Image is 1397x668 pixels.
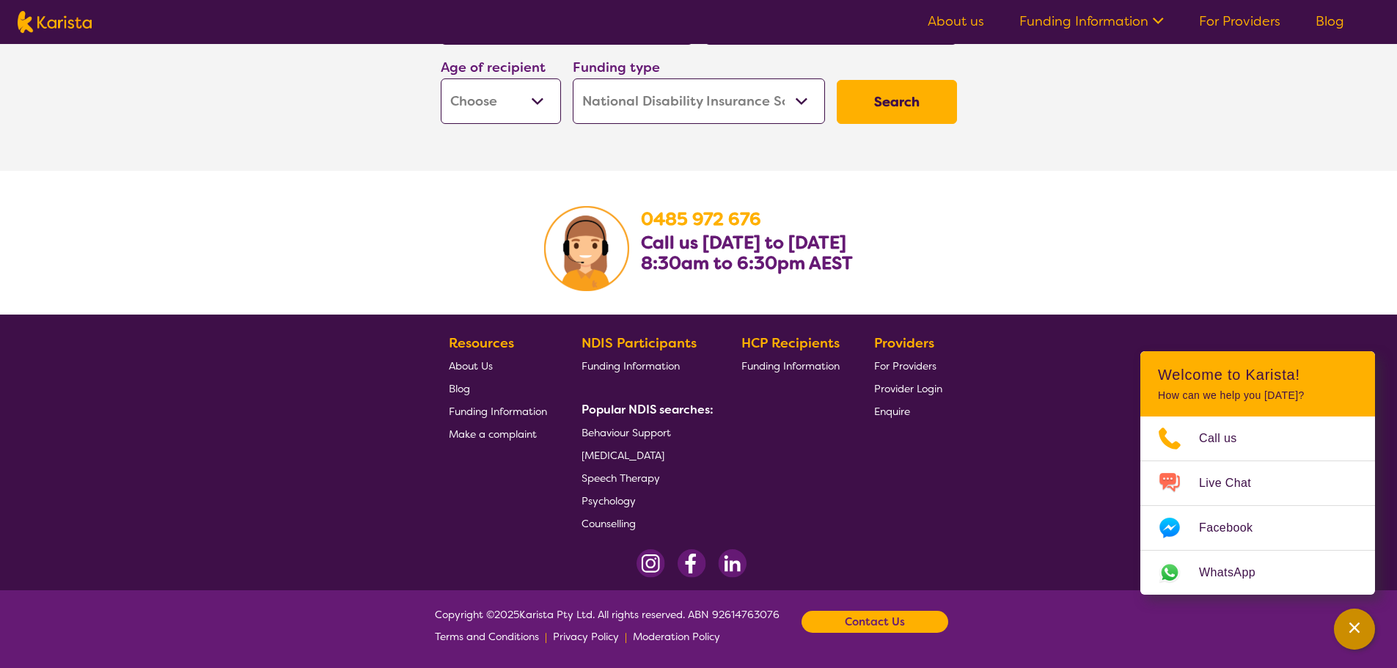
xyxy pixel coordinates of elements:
span: Blog [449,382,470,395]
a: Privacy Policy [553,625,619,647]
a: About us [928,12,984,30]
p: | [545,625,547,647]
span: Funding Information [741,359,840,372]
a: Enquire [874,400,942,422]
a: About Us [449,354,547,377]
a: Blog [1316,12,1344,30]
span: Copyright © 2025 Karista Pty Ltd. All rights reserved. ABN 92614763076 [435,603,780,647]
span: Enquire [874,405,910,418]
span: WhatsApp [1199,562,1273,584]
a: Speech Therapy [582,466,708,489]
b: HCP Recipients [741,334,840,352]
a: Funding Information [449,400,547,422]
button: Search [837,80,957,124]
a: Moderation Policy [633,625,720,647]
span: About Us [449,359,493,372]
a: Funding Information [582,354,708,377]
span: Speech Therapy [582,471,660,485]
ul: Choose channel [1140,416,1375,595]
label: Funding type [573,59,660,76]
a: Behaviour Support [582,421,708,444]
span: For Providers [874,359,936,372]
a: For Providers [874,354,942,377]
b: Providers [874,334,934,352]
a: Provider Login [874,377,942,400]
b: NDIS Participants [582,334,697,352]
img: Karista Client Service [544,206,629,291]
span: Facebook [1199,517,1270,539]
p: | [625,625,627,647]
b: Call us [DATE] to [DATE] [641,231,846,254]
span: Psychology [582,494,636,507]
b: Contact Us [845,611,905,633]
a: [MEDICAL_DATA] [582,444,708,466]
a: Web link opens in a new tab. [1140,551,1375,595]
span: Provider Login [874,382,942,395]
span: Terms and Conditions [435,630,539,643]
span: Funding Information [449,405,547,418]
span: [MEDICAL_DATA] [582,449,664,462]
img: LinkedIn [718,549,747,578]
div: Channel Menu [1140,351,1375,595]
img: Instagram [637,549,665,578]
b: Popular NDIS searches: [582,402,714,417]
a: Funding Information [1019,12,1164,30]
span: Behaviour Support [582,426,671,439]
b: 8:30am to 6:30pm AEST [641,252,853,275]
span: Counselling [582,517,636,530]
a: Psychology [582,489,708,512]
h2: Welcome to Karista! [1158,366,1357,383]
img: Facebook [677,549,706,578]
a: Blog [449,377,547,400]
img: Karista logo [18,11,92,33]
a: Terms and Conditions [435,625,539,647]
a: For Providers [1199,12,1280,30]
span: Live Chat [1199,472,1269,494]
label: Age of recipient [441,59,546,76]
a: Make a complaint [449,422,547,445]
a: 0485 972 676 [641,208,761,231]
span: Moderation Policy [633,630,720,643]
b: Resources [449,334,514,352]
a: Funding Information [741,354,840,377]
button: Channel Menu [1334,609,1375,650]
span: Make a complaint [449,427,537,441]
span: Privacy Policy [553,630,619,643]
p: How can we help you [DATE]? [1158,389,1357,402]
span: Call us [1199,427,1255,449]
a: Counselling [582,512,708,535]
span: Funding Information [582,359,680,372]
